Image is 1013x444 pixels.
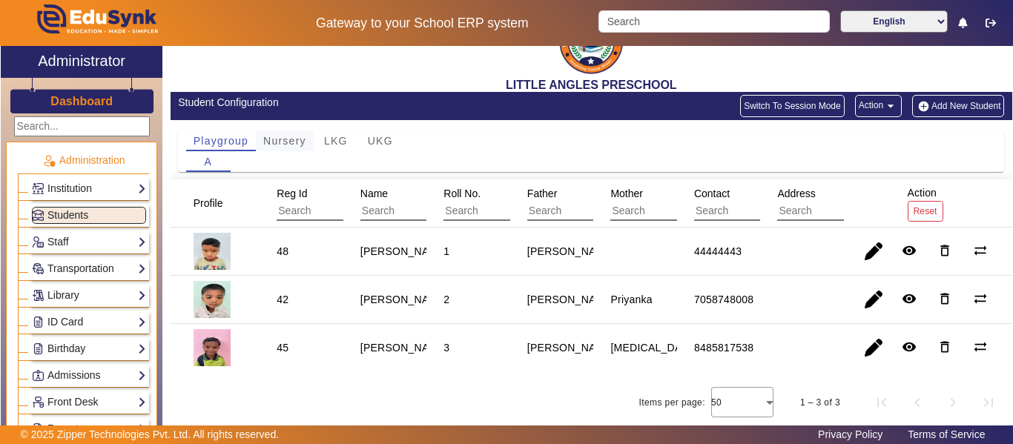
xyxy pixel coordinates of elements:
[38,52,125,70] h2: Administrator
[811,425,890,444] a: Privacy Policy
[527,340,615,355] div: [PERSON_NAME]
[50,93,113,109] a: Dashboard
[171,78,1012,92] h2: LITTLE ANGLES PRESCHOOL
[610,340,697,355] div: [MEDICAL_DATA]
[800,395,840,410] div: 1 – 3 of 3
[527,244,615,259] div: [PERSON_NAME]
[194,233,231,270] img: a2da0af3-3a9d-4b11-b547-7c9e6919dfe8
[47,209,88,221] span: Students
[443,340,449,355] div: 3
[694,244,742,259] div: 44444443
[777,202,910,221] input: Search
[194,281,231,318] img: 879d01b2-31a8-4034-9462-432b4bae71b1
[598,10,829,33] input: Search
[639,395,705,410] div: Items per page:
[902,339,917,354] mat-icon: remove_red_eye
[610,292,652,307] div: Priyanka
[443,188,481,199] span: Roll No.
[14,116,150,136] input: Search...
[937,243,952,258] mat-icon: delete_outline
[324,136,348,146] span: LKG
[694,340,753,355] div: 8485817538
[610,202,743,221] input: Search
[262,16,584,31] h5: Gateway to your School ERP system
[605,180,762,226] div: Mother
[694,292,753,307] div: 7058748008
[935,385,971,420] button: Next page
[527,188,557,199] span: Father
[263,136,306,146] span: Nursery
[971,385,1006,420] button: Last page
[360,202,493,221] input: Search
[194,136,248,146] span: Playgroup
[360,188,388,199] span: Name
[194,329,231,366] img: 71ed47b9-9024-445b-81a3-fa2216ae6562
[973,291,988,306] mat-icon: sync_alt
[527,292,615,307] div: [PERSON_NAME]
[42,154,56,168] img: Administration.png
[277,244,288,259] div: 48
[443,202,576,221] input: Search
[973,243,988,258] mat-icon: sync_alt
[937,339,952,354] mat-icon: delete_outline
[883,99,898,113] mat-icon: arrow_drop_down
[32,207,146,224] a: Students
[360,342,448,354] staff-with-status: [PERSON_NAME]
[908,201,943,221] button: Reset
[21,427,280,443] p: © 2025 Zipper Technologies Pvt. Ltd. All rights reserved.
[360,245,448,257] staff-with-status: [PERSON_NAME]
[740,95,845,117] button: Switch To Session Mode
[438,180,595,226] div: Roll No.
[271,180,428,226] div: Reg Id
[527,202,660,221] input: Search
[194,197,223,209] span: Profile
[188,190,242,216] div: Profile
[864,385,900,420] button: First page
[912,95,1004,117] button: Add New Student
[777,188,815,199] span: Address
[772,180,928,226] div: Address
[443,292,449,307] div: 2
[277,202,409,221] input: Search
[694,202,827,221] input: Search
[689,180,845,226] div: Contact
[694,188,730,199] span: Contact
[33,210,44,221] img: Students.png
[916,100,931,113] img: add-new-student.png
[610,188,643,199] span: Mother
[902,243,917,258] mat-icon: remove_red_eye
[277,292,288,307] div: 42
[443,244,449,259] div: 1
[855,95,902,117] button: Action
[355,180,512,226] div: Name
[937,291,952,306] mat-icon: delete_outline
[902,291,917,306] mat-icon: remove_red_eye
[368,136,393,146] span: UKG
[1,46,162,78] a: Administrator
[18,153,149,168] p: Administration
[204,156,212,167] span: A
[900,425,992,444] a: Terms of Service
[973,339,988,354] mat-icon: sync_alt
[903,179,948,226] div: Action
[277,188,307,199] span: Reg Id
[178,95,584,110] div: Student Configuration
[277,340,288,355] div: 45
[900,385,935,420] button: Previous page
[360,294,448,305] staff-with-status: [PERSON_NAME]
[522,180,679,226] div: Father
[50,94,113,108] h3: Dashboard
